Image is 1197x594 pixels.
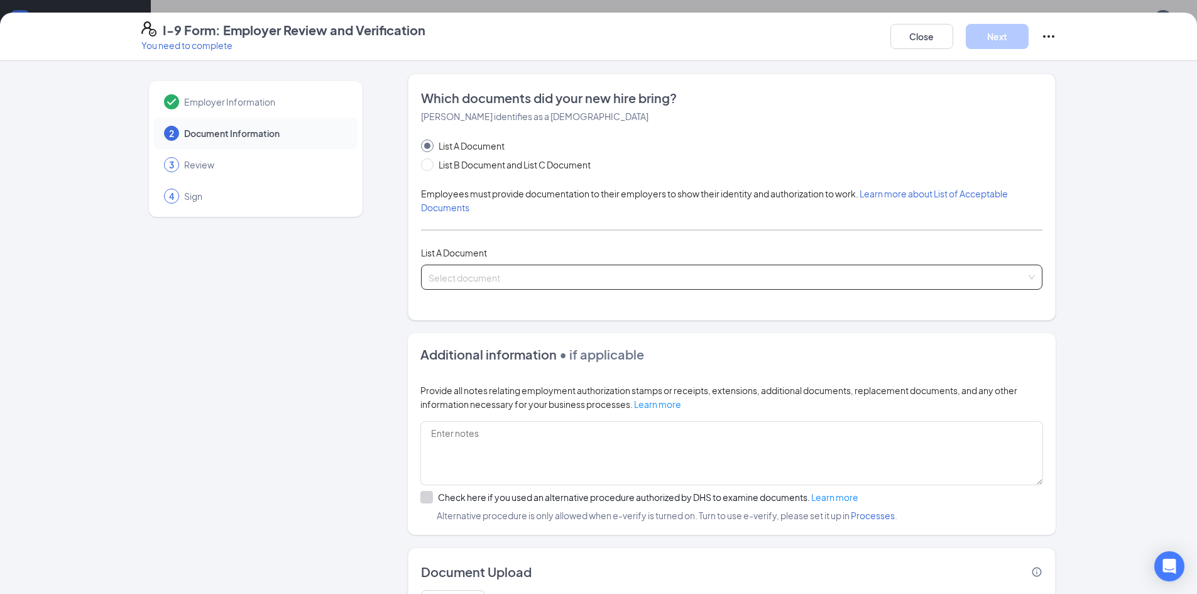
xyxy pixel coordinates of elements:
span: Provide all notes relating employment authorization stamps or receipts, extensions, additional do... [420,385,1017,410]
span: List A Document [421,247,487,258]
span: List A Document [434,139,510,153]
span: 3 [169,158,174,171]
svg: Info [1031,566,1042,578]
span: Document Upload [421,563,532,581]
span: Sign [184,190,345,202]
span: Employees must provide documentation to their employers to show their identity and authorization ... [421,188,1008,213]
svg: Checkmark [164,94,179,109]
button: Next [966,24,1029,49]
p: You need to complete [141,39,425,52]
button: Close [890,24,953,49]
a: Learn more [811,492,858,503]
span: Additional information [420,346,557,362]
svg: FormI9EVerifyIcon [141,21,156,36]
span: [PERSON_NAME] identifies as a [DEMOGRAPHIC_DATA] [421,111,648,122]
span: Review [184,158,345,171]
span: Which documents did your new hire bring? [421,89,1042,107]
a: Learn more [634,399,681,410]
span: List B Document and List C Document [434,158,596,172]
span: 2 [169,127,174,140]
a: Processes [851,510,895,521]
span: Document Information [184,127,345,140]
div: Open Intercom Messenger [1154,551,1184,581]
span: Alternative procedure is only allowed when e-verify is turned on. Turn to use e-verify, please se... [420,509,1043,522]
svg: Ellipses [1041,29,1056,44]
span: Employer Information [184,96,345,108]
h4: I-9 Form: Employer Review and Verification [163,21,425,39]
span: • if applicable [557,346,644,362]
div: Check here if you used an alternative procedure authorized by DHS to examine documents. [438,491,858,503]
span: 4 [169,190,174,202]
